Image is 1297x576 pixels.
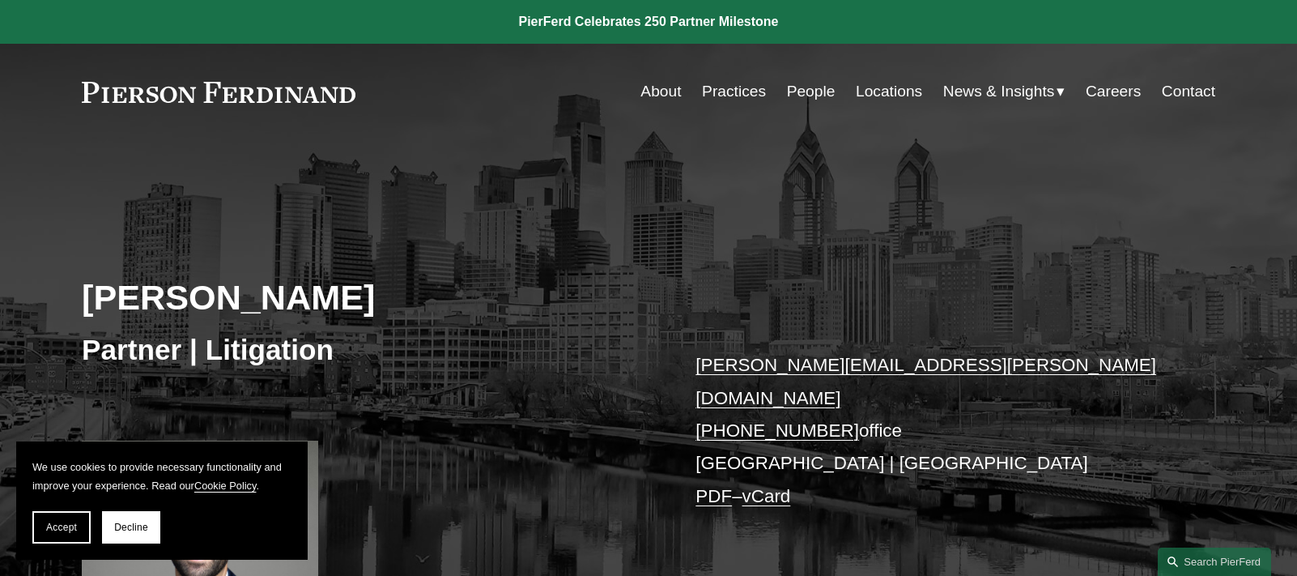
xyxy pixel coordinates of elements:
a: Search this site [1158,548,1271,576]
h2: [PERSON_NAME] [82,276,648,318]
button: Accept [32,511,91,544]
h3: Partner | Litigation [82,332,648,368]
section: Cookie banner [16,442,308,560]
a: folder dropdown [943,76,1065,107]
a: Careers [1086,76,1141,107]
button: Decline [102,511,160,544]
span: News & Insights [943,78,1055,106]
p: office [GEOGRAPHIC_DATA] | [GEOGRAPHIC_DATA] – [695,349,1167,513]
a: Cookie Policy [194,480,257,492]
span: Decline [114,522,148,533]
a: [PERSON_NAME][EMAIL_ADDRESS][PERSON_NAME][DOMAIN_NAME] [695,355,1156,407]
a: [PHONE_NUMBER] [695,420,859,441]
a: About [640,76,681,107]
a: Locations [856,76,922,107]
a: People [787,76,836,107]
a: Contact [1162,76,1215,107]
a: PDF [695,486,732,506]
span: Accept [46,522,77,533]
a: vCard [742,486,791,506]
a: Practices [702,76,766,107]
p: We use cookies to provide necessary functionality and improve your experience. Read our . [32,458,291,495]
